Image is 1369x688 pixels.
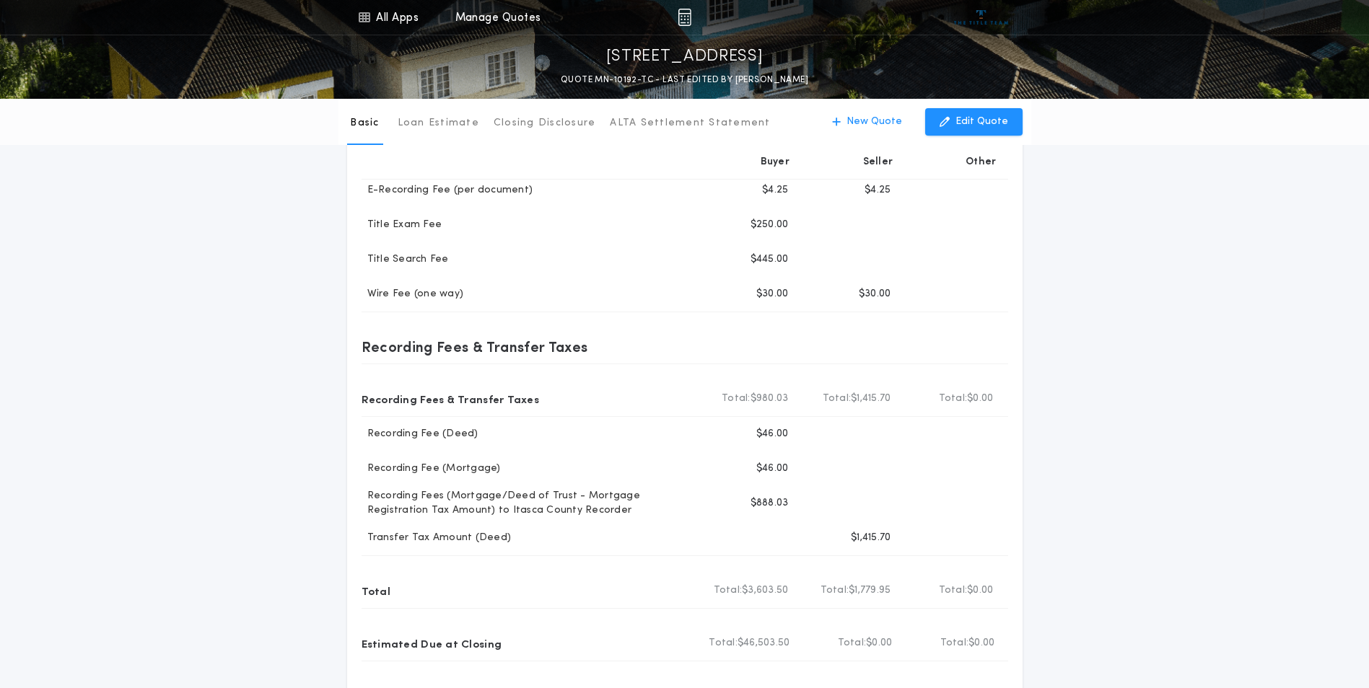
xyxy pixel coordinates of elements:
[823,392,852,406] b: Total:
[851,531,891,545] p: $1,415.70
[561,73,808,87] p: QUOTE MN-10192-TC - LAST EDITED BY [PERSON_NAME]
[940,636,969,650] b: Total:
[398,116,479,131] p: Loan Estimate
[709,636,738,650] b: Total:
[865,183,891,198] p: $4.25
[967,392,993,406] span: $0.00
[859,287,891,301] p: $30.00
[756,287,789,301] p: $30.00
[714,583,743,598] b: Total:
[362,252,449,267] p: Title Search Fee
[362,462,501,476] p: Recording Fee (Mortgage)
[925,108,1023,136] button: Edit Quote
[838,636,867,650] b: Total:
[751,218,789,232] p: $250.00
[678,9,691,26] img: img
[742,583,788,598] span: $3,603.50
[939,583,968,598] b: Total:
[968,636,994,650] span: $0.00
[350,116,379,131] p: Basic
[362,287,464,301] p: Wire Fee (one way)
[362,427,478,441] p: Recording Fee (Deed)
[362,531,512,545] p: Transfer Tax Amount (Deed)
[955,115,1008,129] p: Edit Quote
[751,496,789,511] p: $888.03
[738,636,790,650] span: $46,503.50
[362,387,540,410] p: Recording Fees & Transfer Taxes
[851,392,891,406] span: $1,415.70
[362,183,533,198] p: E-Recording Fee (per document)
[362,632,502,655] p: Estimated Due at Closing
[362,335,588,358] p: Recording Fees & Transfer Taxes
[606,45,764,69] p: [STREET_ADDRESS]
[362,489,698,518] p: Recording Fees (Mortgage/Deed of Trust - Mortgage Registration Tax Amount) to Itasca County Recorder
[954,10,1008,25] img: vs-icon
[751,252,789,267] p: $445.00
[863,155,893,169] p: Seller
[967,583,993,598] span: $0.00
[756,427,789,441] p: $46.00
[610,116,770,131] p: ALTA Settlement Statement
[966,155,996,169] p: Other
[939,392,968,406] b: Total:
[847,115,902,129] p: New Quote
[756,462,789,476] p: $46.00
[818,108,917,136] button: New Quote
[761,155,790,169] p: Buyer
[362,579,390,602] p: Total
[866,636,892,650] span: $0.00
[751,392,789,406] span: $980.03
[821,583,849,598] b: Total:
[849,583,891,598] span: $1,779.95
[494,116,596,131] p: Closing Disclosure
[722,392,751,406] b: Total:
[362,218,442,232] p: Title Exam Fee
[762,183,788,198] p: $4.25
